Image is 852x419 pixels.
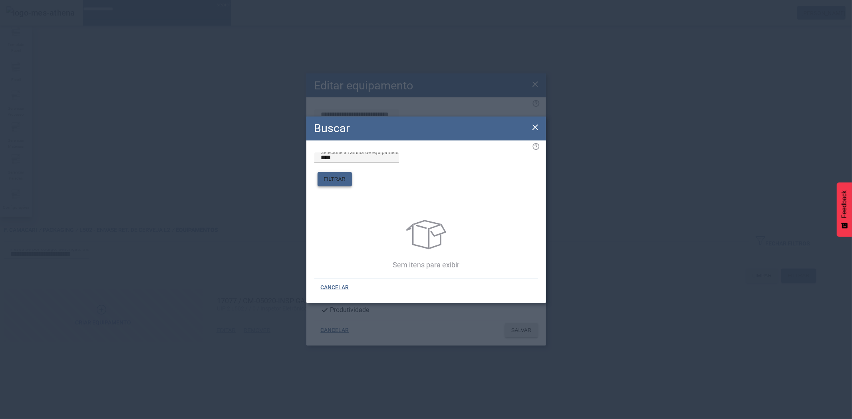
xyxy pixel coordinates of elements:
[321,149,402,155] mat-label: Selecione a família de equipamento
[321,284,349,292] span: CANCELAR
[314,281,355,295] button: CANCELAR
[318,172,352,186] button: FILTRAR
[841,190,848,218] span: Feedback
[837,182,852,237] button: Feedback - Mostrar pesquisa
[324,175,346,183] span: FILTRAR
[314,120,350,137] h2: Buscar
[316,259,536,270] p: Sem itens para exibir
